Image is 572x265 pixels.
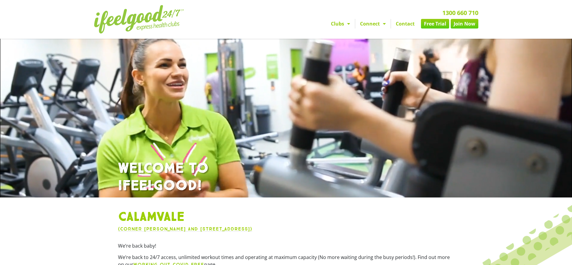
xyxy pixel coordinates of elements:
[326,19,355,29] a: Clubs
[421,19,449,29] a: Free Trial
[118,242,454,249] p: We’re back baby!
[355,19,391,29] a: Connect
[442,9,478,17] a: 1300 660 710
[118,209,454,225] h1: Calamvale
[231,19,478,29] nav: Menu
[118,160,454,194] h1: WELCOME TO IFEELGOOD!
[118,226,252,232] a: (Corner [PERSON_NAME] and [STREET_ADDRESS])
[391,19,419,29] a: Contact
[451,19,478,29] a: Join Now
